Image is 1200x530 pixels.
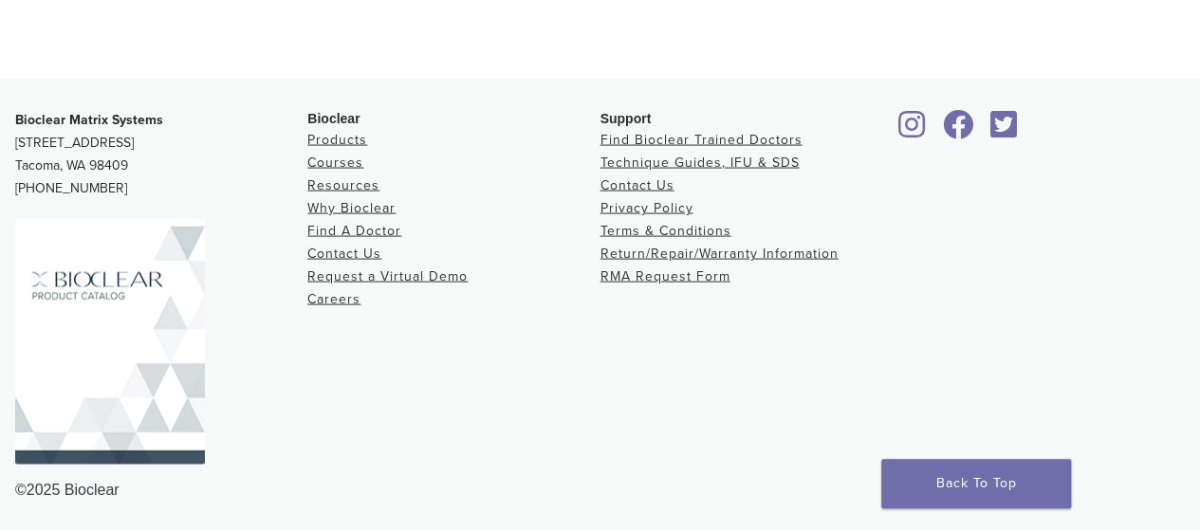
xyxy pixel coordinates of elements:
[600,132,803,148] a: Find Bioclear Trained Doctors
[600,246,839,262] a: Return/Repair/Warranty Information
[307,268,468,284] a: Request a Virtual Demo
[307,111,360,126] span: Bioclear
[600,177,674,193] a: Contact Us
[307,155,363,171] a: Courses
[600,223,731,239] a: Terms & Conditions
[15,112,163,128] strong: Bioclear Matrix Systems
[600,268,730,284] a: RMA Request Form
[600,200,693,216] a: Privacy Policy
[15,109,307,200] p: [STREET_ADDRESS] Tacoma, WA 98409 [PHONE_NUMBER]
[307,132,367,148] a: Products
[15,479,1185,502] div: ©2025 Bioclear
[307,223,401,239] a: Find A Doctor
[600,111,652,126] span: Support
[307,291,360,307] a: Careers
[881,459,1071,508] a: Back To Top
[600,155,800,171] a: Technique Guides, IFU & SDS
[984,121,1024,140] a: Bioclear
[936,121,980,140] a: Bioclear
[307,200,396,216] a: Why Bioclear
[893,121,932,140] a: Bioclear
[15,219,205,465] img: Bioclear
[307,246,381,262] a: Contact Us
[307,177,379,193] a: Resources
